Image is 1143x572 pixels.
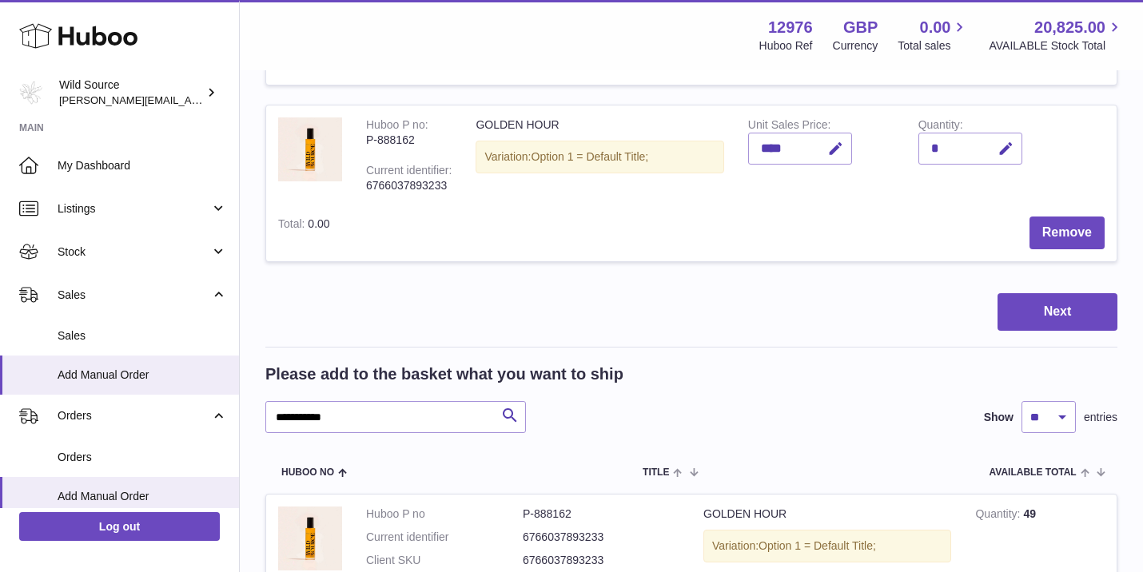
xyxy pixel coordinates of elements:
span: Add Manual Order [58,367,227,383]
div: Huboo P no [366,118,428,135]
span: Listings [58,201,210,216]
div: Current identifier [366,164,452,181]
h2: Please add to the basket what you want to ship [265,363,623,385]
img: GOLDEN HOUR [278,117,342,181]
button: Next [998,293,1117,331]
img: GOLDEN HOUR [278,506,342,570]
dd: 6766037893233 [523,530,679,545]
label: Quantity [918,118,963,135]
strong: 12976 [768,17,813,38]
img: kate@wildsource.co.uk [19,81,43,105]
a: 20,825.00 AVAILABLE Stock Total [989,17,1124,54]
div: Variation: [703,530,951,562]
strong: Quantity [975,507,1023,524]
dd: P-888162 [523,506,679,522]
span: [PERSON_NAME][EMAIL_ADDRESS][DOMAIN_NAME] [59,93,321,106]
span: AVAILABLE Total [990,467,1077,478]
span: Sales [58,328,227,344]
span: Total sales [898,38,969,54]
span: Option 1 = Default Title; [759,539,876,552]
dd: 6766037893233 [523,553,679,568]
dt: Current identifier [366,530,523,545]
a: 0.00 Total sales [898,17,969,54]
span: 0.00 [308,217,329,230]
div: Currency [833,38,878,54]
div: P-888162 [366,133,452,148]
label: Show [984,410,1014,425]
span: Orders [58,450,227,465]
div: Wild Source [59,77,203,108]
div: 6766037893233 [366,178,452,193]
span: Stock [58,244,210,260]
span: Sales [58,288,210,303]
strong: GBP [843,17,878,38]
dt: Client SKU [366,553,523,568]
span: Title [643,467,669,478]
div: Variation: [476,141,723,173]
dt: Huboo P no [366,506,523,522]
label: Unit Sales Price [748,118,830,135]
span: 20,825.00 [1034,17,1105,38]
div: Huboo Ref [759,38,813,54]
button: Remove [1029,216,1105,249]
span: Option 1 = Default Title; [532,150,649,163]
span: entries [1084,410,1117,425]
span: Add Manual Order [58,489,227,504]
span: 0.00 [920,17,951,38]
label: Total [278,217,308,234]
span: Huboo no [281,467,334,478]
span: My Dashboard [58,158,227,173]
span: Orders [58,408,210,423]
span: AVAILABLE Stock Total [989,38,1124,54]
td: GOLDEN HOUR [464,105,735,205]
a: Log out [19,512,220,541]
